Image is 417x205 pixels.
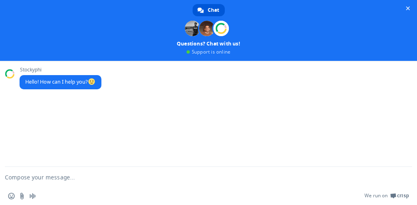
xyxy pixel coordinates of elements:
[364,192,388,199] span: We run on
[208,4,219,16] span: Chat
[404,4,412,13] span: Close chat
[364,192,409,199] a: We run onCrisp
[25,78,96,85] span: Hello! How can I help you?
[5,167,393,187] textarea: Compose your message...
[20,67,101,73] span: Stockyphi
[397,192,409,199] span: Crisp
[19,193,25,199] span: Send a file
[29,193,36,199] span: Audio message
[193,4,225,16] a: Chat
[8,193,15,199] span: Insert an emoji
